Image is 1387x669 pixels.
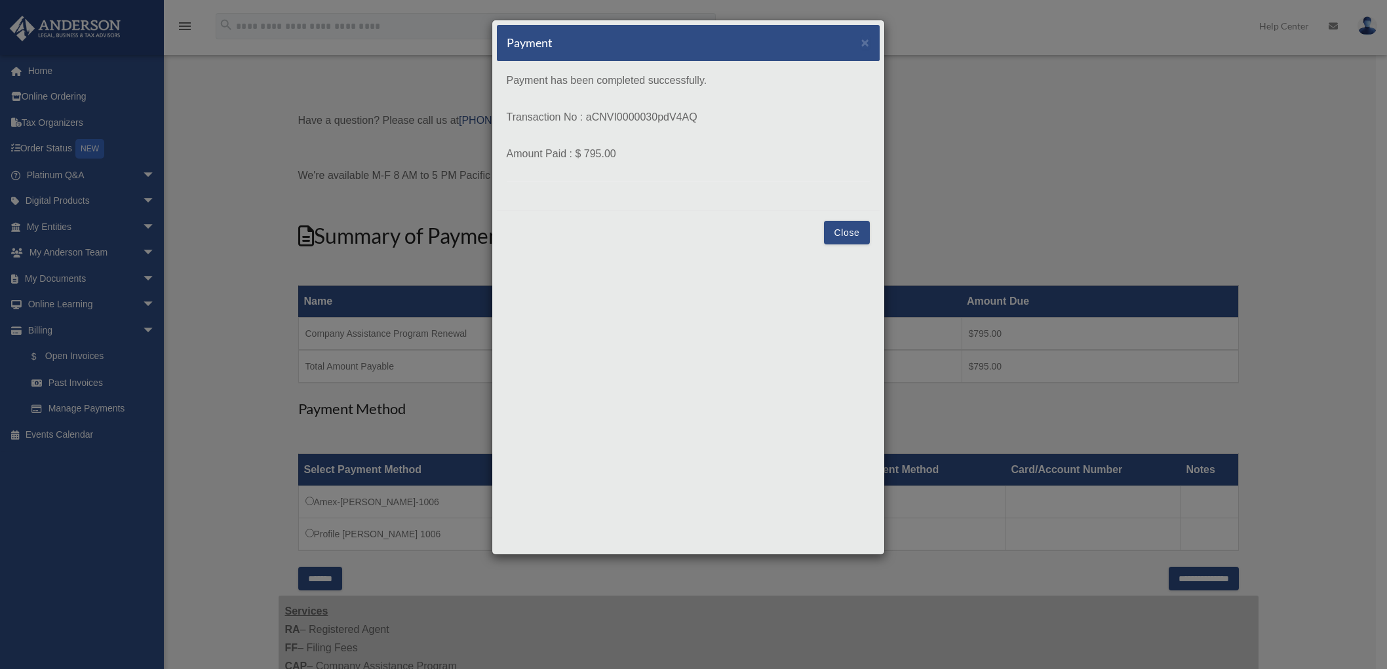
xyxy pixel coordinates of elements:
[861,35,870,50] span: ×
[861,35,870,49] button: Close
[507,71,870,90] p: Payment has been completed successfully.
[824,221,869,244] button: Close
[507,108,870,126] p: Transaction No : aCNVI0000030pdV4AQ
[507,145,870,163] p: Amount Paid : $ 795.00
[507,35,553,51] h5: Payment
